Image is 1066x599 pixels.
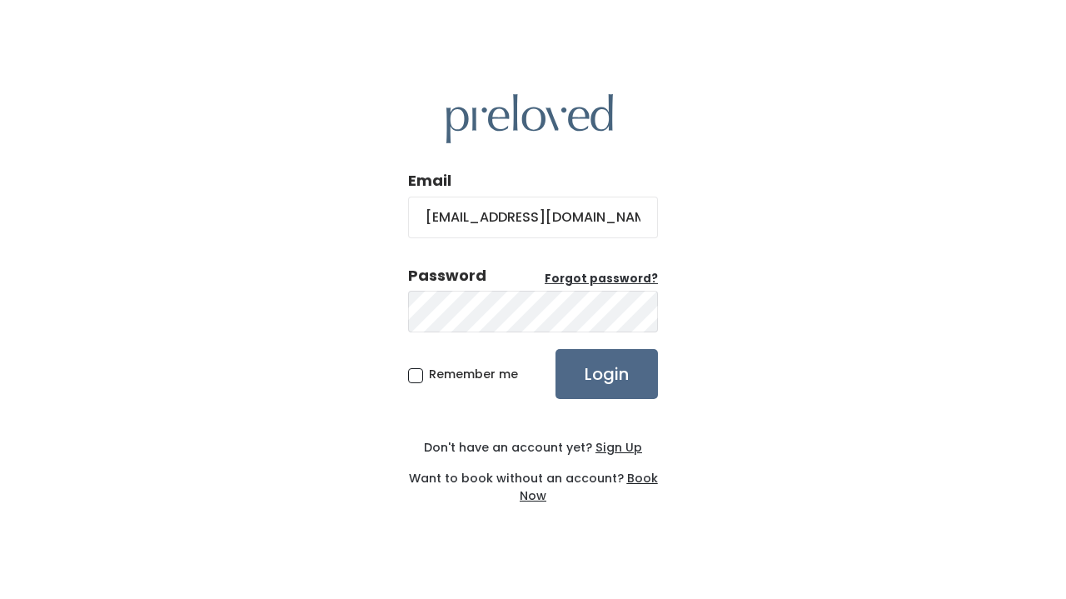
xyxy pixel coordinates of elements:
label: Email [408,170,451,192]
div: Password [408,265,486,287]
u: Sign Up [595,439,642,456]
a: Sign Up [592,439,642,456]
div: Want to book without an account? [408,457,658,505]
a: Book Now [520,470,658,504]
div: Don't have an account yet? [408,439,658,457]
span: Remember me [429,366,518,382]
a: Forgot password? [545,271,658,287]
img: preloved logo [446,94,613,143]
u: Forgot password? [545,271,658,287]
input: Login [555,349,658,399]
